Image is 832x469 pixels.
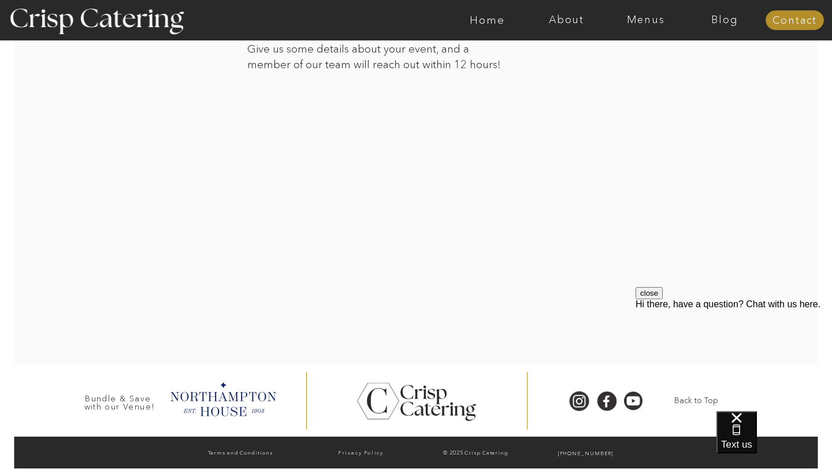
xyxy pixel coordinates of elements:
a: Home [448,14,527,26]
a: Privacy Policy [302,448,419,459]
a: Terms and Conditions [181,448,299,460]
iframe: podium webchat widget prompt [636,287,832,426]
a: [PHONE_NUMBER] [533,448,638,460]
iframe: podium webchat widget bubble [716,411,832,469]
h3: Bundle & Save with our Venue! [80,394,159,405]
a: Blog [685,14,764,26]
a: Menus [606,14,685,26]
p: Give us some details about your event, and a member of our team will reach out within 12 hours! [247,42,509,76]
a: Contact [766,15,824,27]
a: About [527,14,606,26]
